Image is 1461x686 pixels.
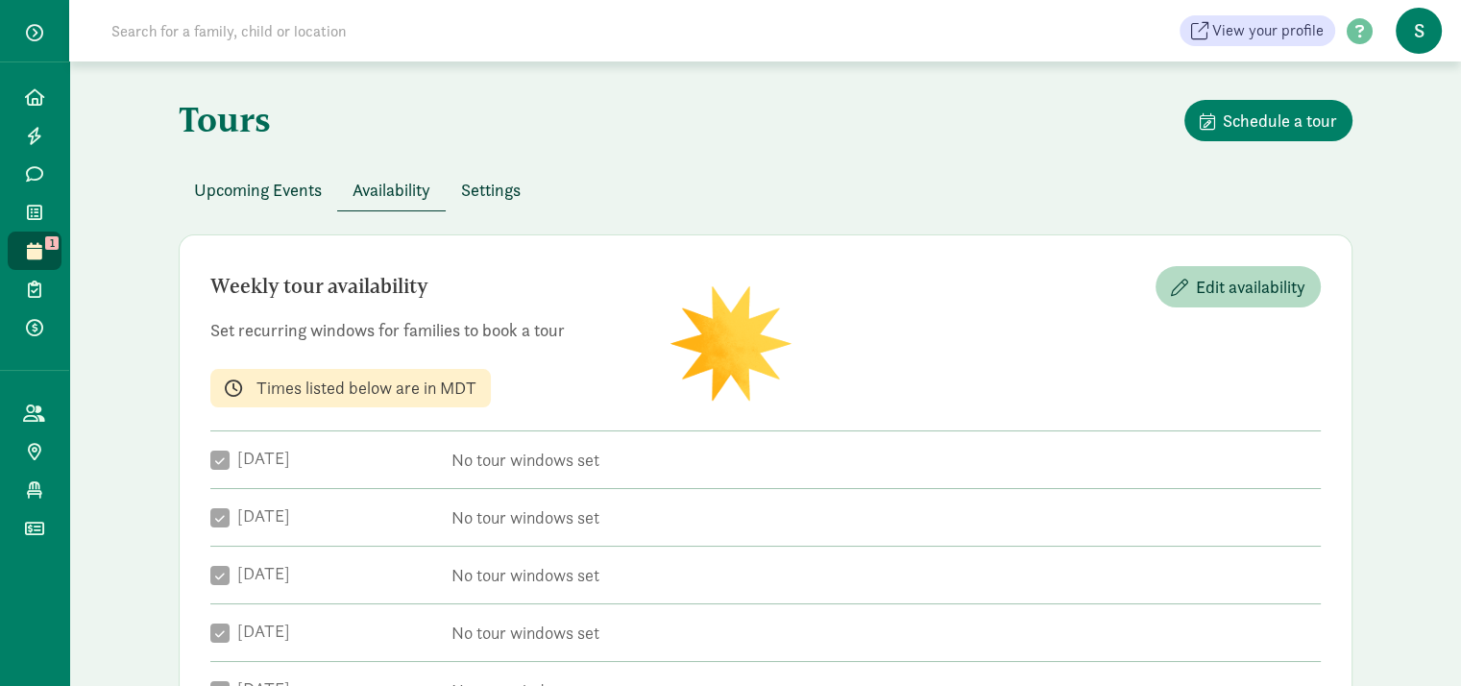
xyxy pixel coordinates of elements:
[194,177,322,203] span: Upcoming Events
[1396,8,1442,54] span: S
[446,169,536,210] button: Settings
[451,622,1321,645] p: No tour windows set
[337,169,446,210] button: Availability
[210,266,428,307] h2: Weekly tour availability
[100,12,639,50] input: Search for a family, child or location
[1223,108,1337,134] span: Schedule a tour
[1180,15,1335,46] a: View your profile
[451,506,1321,529] p: No tour windows set
[461,177,521,203] span: Settings
[230,562,290,585] label: [DATE]
[1156,266,1321,307] button: Edit availability
[8,232,61,270] a: 1
[179,100,271,138] h1: Tours
[179,169,337,210] button: Upcoming Events
[230,447,290,470] label: [DATE]
[230,504,290,527] label: [DATE]
[451,449,1321,472] p: No tour windows set
[353,177,430,203] span: Availability
[210,319,1321,342] p: Set recurring windows for families to book a tour
[1184,100,1352,141] button: Schedule a tour
[45,236,59,250] span: 1
[451,564,1321,587] p: No tour windows set
[1212,19,1324,42] span: View your profile
[230,620,290,643] label: [DATE]
[1365,594,1461,686] iframe: Chat Widget
[256,377,476,400] p: Times listed below are in MDT
[1196,274,1305,300] span: Edit availability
